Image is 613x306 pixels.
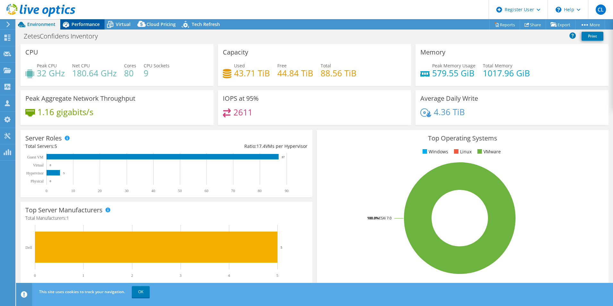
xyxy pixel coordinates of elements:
[125,189,129,193] text: 30
[34,273,36,278] text: 0
[258,189,262,193] text: 80
[582,32,603,41] a: Print
[25,207,103,214] h3: Top Server Manufacturers
[321,63,331,69] span: Total
[421,148,448,155] li: Windows
[27,155,43,159] text: Guest VM
[205,189,208,193] text: 60
[71,189,75,193] text: 10
[33,163,44,167] text: Virtual
[281,245,282,249] text: 5
[277,63,287,69] span: Free
[124,70,136,77] h4: 80
[277,70,313,77] h4: 44.84 TiB
[452,148,472,155] li: Linux
[234,63,245,69] span: Used
[151,189,155,193] text: 40
[322,135,604,142] h3: Top Operating Systems
[321,70,357,77] h4: 88.56 TiB
[55,143,57,149] span: 5
[25,95,135,102] h3: Peak Aggregate Network Throughput
[166,143,307,150] div: Ratio: VMs per Hypervisor
[72,70,117,77] h4: 180.64 GHz
[131,273,133,278] text: 2
[276,273,278,278] text: 5
[432,63,475,69] span: Peak Memory Usage
[420,49,445,56] h3: Memory
[285,189,289,193] text: 90
[71,21,100,27] span: Performance
[180,273,181,278] text: 3
[25,143,166,150] div: Total Servers:
[434,108,465,115] h4: 4.36 TiB
[132,286,150,298] a: OK
[116,21,130,27] span: Virtual
[98,189,102,193] text: 20
[25,135,62,142] h3: Server Roles
[379,216,391,220] tspan: ESXi 7.0
[21,33,108,40] h1: ZetesConfidens Inventory
[483,70,530,77] h4: 1017.96 GiB
[192,21,220,27] span: Tech Refresh
[367,216,379,220] tspan: 100.0%
[50,180,51,183] text: 0
[82,273,84,278] text: 1
[489,20,520,30] a: Reports
[26,171,44,175] text: Hypervisor
[178,189,182,193] text: 50
[25,245,32,250] text: Dell
[46,189,47,193] text: 0
[556,7,561,13] svg: \n
[72,63,90,69] span: Net CPU
[30,179,44,183] text: Physical
[282,156,285,159] text: 87
[432,70,475,77] h4: 579.55 GiB
[63,172,65,175] text: 5
[575,20,605,30] a: More
[37,63,57,69] span: Peak CPU
[147,21,176,27] span: Cloud Pricing
[476,148,501,155] li: VMware
[231,189,235,193] text: 70
[50,164,51,167] text: 0
[596,4,606,15] span: CL
[546,20,575,30] a: Export
[233,109,253,116] h4: 2611
[256,143,265,149] span: 17.4
[420,95,478,102] h3: Average Daily Write
[234,70,270,77] h4: 43.71 TiB
[223,49,248,56] h3: Capacity
[25,49,38,56] h3: CPU
[27,21,55,27] span: Environment
[228,273,230,278] text: 4
[39,289,125,294] span: This site uses cookies to track your navigation.
[223,95,259,102] h3: IOPS at 95%
[124,63,136,69] span: Cores
[38,108,93,115] h4: 1.16 gigabits/s
[144,63,170,69] span: CPU Sockets
[37,70,65,77] h4: 32 GHz
[25,215,307,222] h4: Total Manufacturers:
[144,70,170,77] h4: 9
[66,215,69,221] span: 1
[520,20,546,30] a: Share
[483,63,512,69] span: Total Memory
